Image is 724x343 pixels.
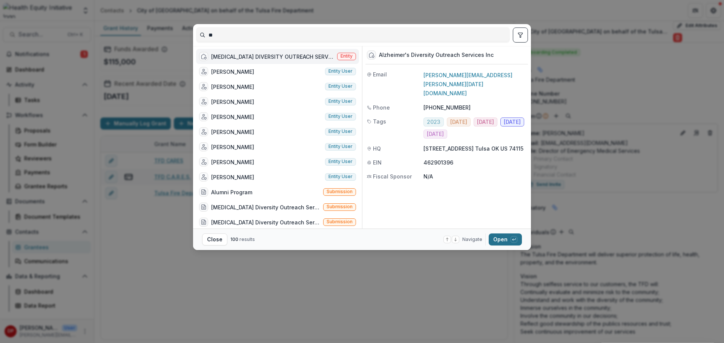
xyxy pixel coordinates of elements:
p: [PHONE_NUMBER] [423,104,526,111]
span: [DATE] [427,131,444,137]
span: Entity user [328,129,353,134]
span: Submission [327,189,353,194]
button: Open [489,233,522,245]
div: [PERSON_NAME] [211,98,254,106]
div: [MEDICAL_DATA] Diversity Outreach Services Inc. - Family Caregiver Respite Relief Grant Program -... [211,218,320,226]
div: [PERSON_NAME] [211,158,254,166]
span: Entity user [328,144,353,149]
span: Entity user [328,159,353,164]
span: Fiscal Sponsor [373,172,412,180]
span: Entity [341,53,353,59]
div: [MEDICAL_DATA] Diversity Outreach Services Inc. - Capacity Building - 5000 - [DATE] [211,203,320,211]
span: Submission [327,219,353,224]
span: Entity user [328,174,353,179]
div: [PERSON_NAME] [211,173,254,181]
span: [DATE] [477,119,494,125]
span: 2023 [427,119,440,125]
span: [DATE] [504,119,521,125]
div: Alumni Program [211,188,252,196]
span: results [239,236,255,242]
span: Entity user [328,99,353,104]
span: Entity user [328,114,353,119]
span: Entity user [328,69,353,74]
span: Submission [327,204,353,209]
div: [PERSON_NAME] [211,83,254,91]
span: Navigate [462,236,482,243]
div: Alzheimer's Diversity Outreach Services Inc [379,52,494,58]
span: Tags [373,117,386,125]
p: 462901396 [423,159,526,166]
p: N/A [423,172,526,180]
div: [PERSON_NAME] [211,128,254,136]
span: EIN [373,159,382,166]
div: [PERSON_NAME] [211,68,254,76]
div: [MEDICAL_DATA] DIVERSITY OUTREACH SERVICES INC [211,53,334,61]
span: [DATE] [450,119,467,125]
div: [PERSON_NAME] [211,113,254,121]
button: Close [202,233,227,245]
button: toggle filters [513,27,528,43]
span: 100 [230,236,238,242]
span: HQ [373,145,381,152]
p: [STREET_ADDRESS] Tulsa OK US 74115 [423,145,526,152]
a: [PERSON_NAME][EMAIL_ADDRESS][PERSON_NAME][DATE][DOMAIN_NAME] [423,72,512,96]
span: Entity user [328,84,353,89]
span: Email [373,70,387,78]
span: Phone [373,104,390,111]
div: [PERSON_NAME] [211,143,254,151]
